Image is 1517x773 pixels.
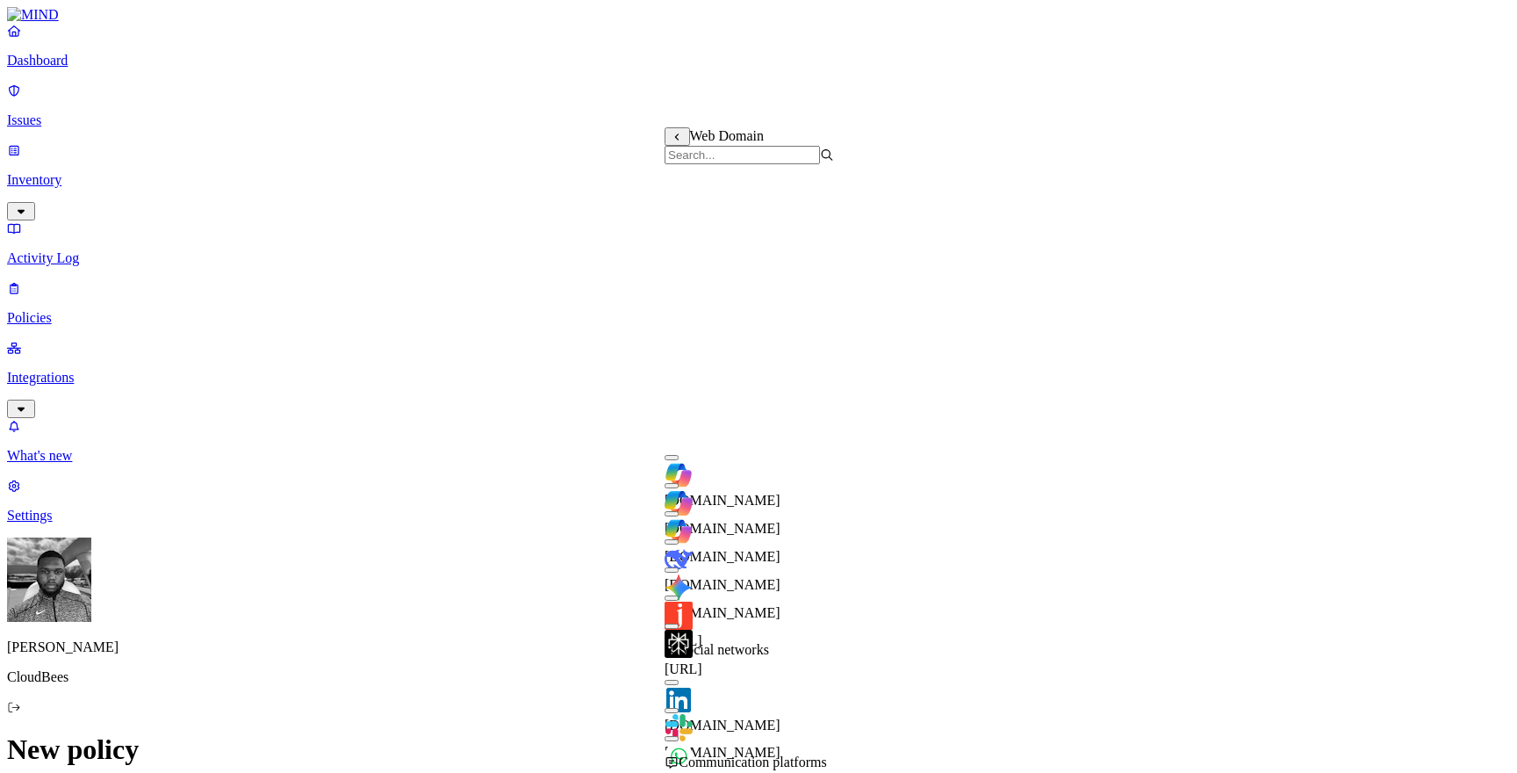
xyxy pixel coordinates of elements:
[665,545,693,574] img: deepseek.com favicon
[7,7,59,23] img: MIND
[7,669,1510,685] p: CloudBees
[7,639,1510,655] p: [PERSON_NAME]
[665,755,834,770] div: Communication platforms
[7,370,1510,386] p: Integrations
[7,142,1510,218] a: Inventory
[7,448,1510,464] p: What's new
[665,461,693,489] img: copilot.cloud.microsoft favicon
[7,250,1510,266] p: Activity Log
[7,112,1510,128] p: Issues
[7,340,1510,415] a: Integrations
[665,489,693,517] img: copilot.microsoft.com favicon
[665,630,693,658] img: perplexity.ai favicon
[665,642,834,658] div: Social networks
[7,7,1510,23] a: MIND
[7,53,1510,69] p: Dashboard
[690,128,764,143] span: Web Domain
[7,478,1510,524] a: Settings
[665,661,702,676] span: [URL]
[7,172,1510,188] p: Inventory
[7,83,1510,128] a: Issues
[665,602,693,630] img: jasper.ai favicon
[665,146,820,164] input: Search...
[7,310,1510,326] p: Policies
[7,418,1510,464] a: What's new
[665,686,693,714] img: linkedin.com favicon
[7,23,1510,69] a: Dashboard
[7,538,91,622] img: Cameron White
[7,280,1510,326] a: Policies
[7,733,1510,766] h1: New policy
[665,714,693,741] img: slack.com favicon
[665,517,693,545] img: m365.cloud.microsoft favicon
[7,220,1510,266] a: Activity Log
[665,742,693,770] img: web.whatsapp.com favicon
[7,508,1510,524] p: Settings
[665,574,693,602] img: gemini.google.com favicon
